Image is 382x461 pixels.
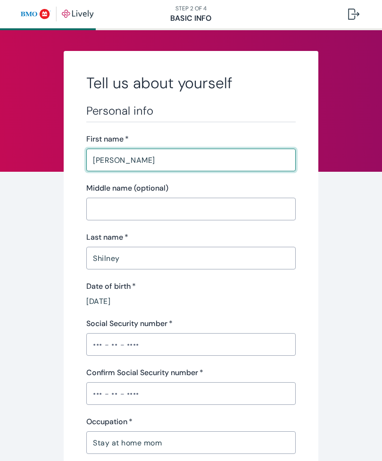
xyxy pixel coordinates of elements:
[86,318,173,329] label: Social Security number
[86,416,133,427] label: Occupation
[86,104,296,118] h3: Personal info
[86,183,168,194] label: Middle name (optional)
[86,74,296,92] h2: Tell us about yourself
[86,335,296,354] input: ••• - •• - ••••
[86,296,296,307] input: MM / DD / YYYY
[340,3,367,25] button: Log out
[86,384,296,403] input: ••• - •• - ••••
[86,281,136,292] label: Date of birth
[86,232,128,243] label: Last name
[86,134,129,145] label: First name
[86,367,203,378] label: Confirm Social Security number
[21,7,94,22] img: Lively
